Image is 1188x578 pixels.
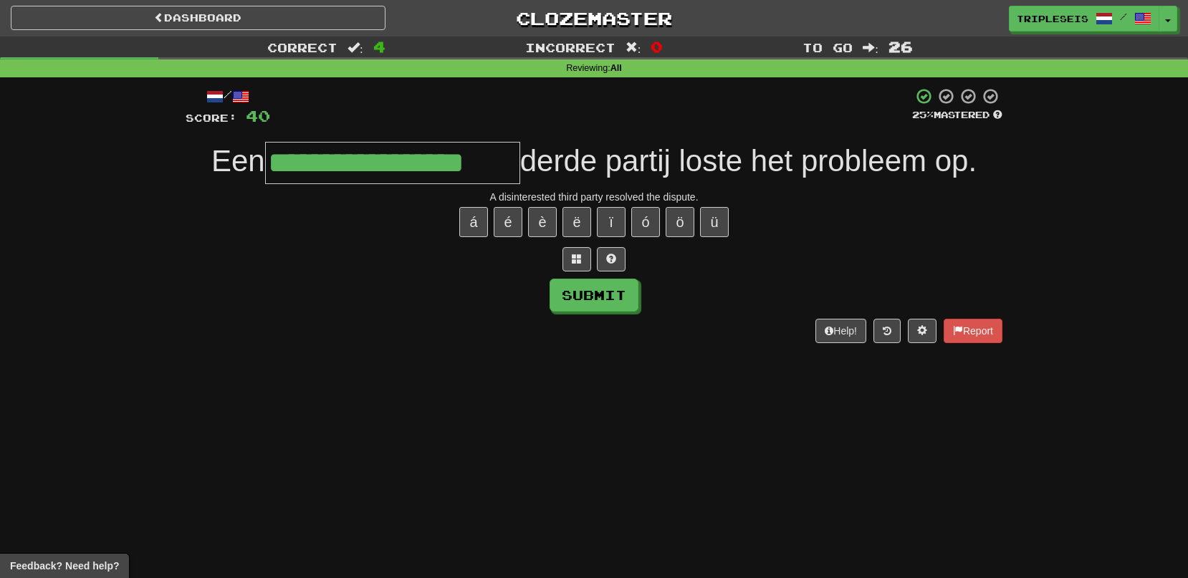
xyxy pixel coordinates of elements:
[597,247,626,271] button: Single letter hint - you only get 1 per sentence and score half the points! alt+h
[520,144,977,178] span: derde partij loste het probleem op.
[459,207,488,237] button: á
[912,109,934,120] span: 25 %
[944,319,1002,343] button: Report
[11,6,385,30] a: Dashboard
[550,279,638,312] button: Submit
[10,559,119,573] span: Open feedback widget
[186,112,237,124] span: Score:
[888,38,913,55] span: 26
[863,42,878,54] span: :
[186,190,1002,204] div: A disinterested third party resolved the dispute.
[211,144,265,178] span: Een
[626,42,641,54] span: :
[562,207,591,237] button: ë
[610,63,622,73] strong: All
[494,207,522,237] button: é
[528,207,557,237] button: è
[651,38,663,55] span: 0
[1017,12,1088,25] span: Tripleseis
[562,247,591,271] button: Switch sentence to multiple choice alt+p
[873,319,901,343] button: Round history (alt+y)
[186,87,270,105] div: /
[815,319,866,343] button: Help!
[373,38,385,55] span: 4
[912,109,1002,122] div: Mastered
[666,207,694,237] button: ö
[700,207,729,237] button: ü
[407,6,782,31] a: Clozemaster
[246,107,270,125] span: 40
[1120,11,1127,21] span: /
[803,40,853,54] span: To go
[597,207,626,237] button: ï
[267,40,337,54] span: Correct
[1009,6,1159,32] a: Tripleseis /
[348,42,363,54] span: :
[525,40,615,54] span: Incorrect
[631,207,660,237] button: ó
